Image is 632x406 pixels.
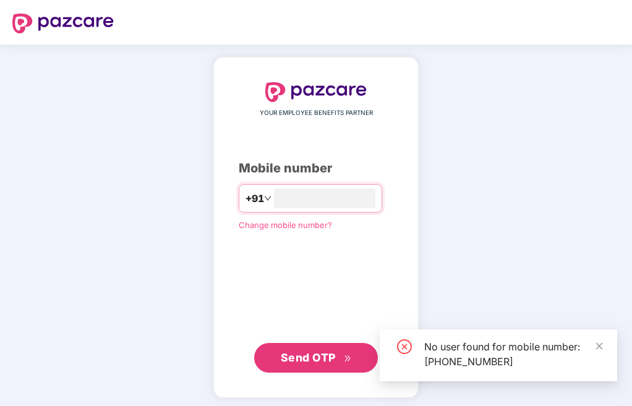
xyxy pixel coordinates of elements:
span: close [595,342,604,350]
span: close-circle [397,339,412,354]
span: Send OTP [281,351,336,364]
span: double-right [344,355,352,363]
div: No user found for mobile number: [PHONE_NUMBER] [424,339,602,369]
span: +91 [246,191,264,206]
a: Change mobile number? [239,220,332,230]
span: down [264,195,271,202]
span: YOUR EMPLOYEE BENEFITS PARTNER [260,108,373,118]
img: logo [12,14,114,33]
button: Send OTPdouble-right [254,343,378,373]
img: logo [265,82,367,102]
div: Mobile number [239,159,393,178]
